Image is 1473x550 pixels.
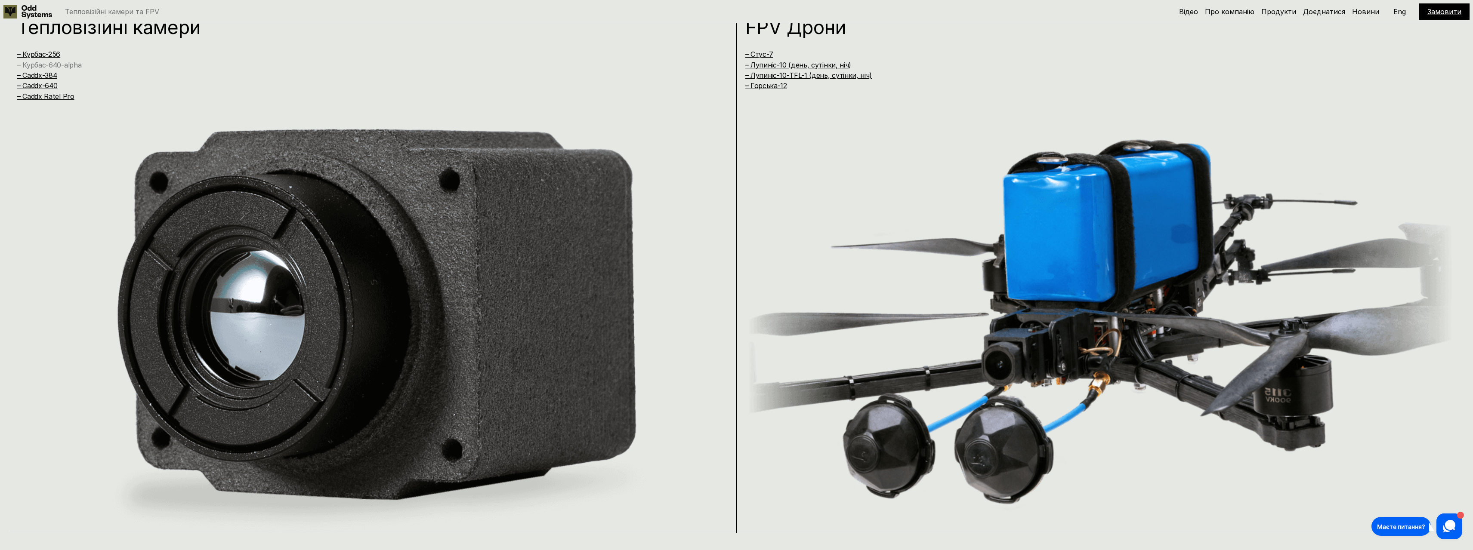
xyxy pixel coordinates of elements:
a: – Стус-7 [745,50,773,58]
a: Замовити [1427,7,1461,16]
a: Доєднатися [1303,7,1345,16]
a: – Лупиніс-10 (день, сутінки, ніч) [745,61,851,69]
a: Продукти [1261,7,1296,16]
a: Про компанію [1205,7,1254,16]
h1: Тепловізійні камери [17,18,685,37]
p: Eng [1393,8,1406,15]
p: Тепловізійні камери та FPV [65,8,159,15]
a: Новини [1352,7,1379,16]
a: – Caddx-640 [17,81,57,90]
h1: FPV Дрони [745,18,1413,37]
iframe: HelpCrunch [1369,511,1464,541]
a: – Caddx Ratel Pro [17,92,74,101]
a: – Курбас-256 [17,50,60,58]
a: – Курбас-640-alpha [17,61,81,69]
a: – Caddx-384 [17,71,57,80]
a: – Лупиніс-10-TFL-1 (день, сутінки, ніч) [745,71,872,80]
a: – Горська-12 [745,81,787,90]
a: Відео [1179,7,1198,16]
